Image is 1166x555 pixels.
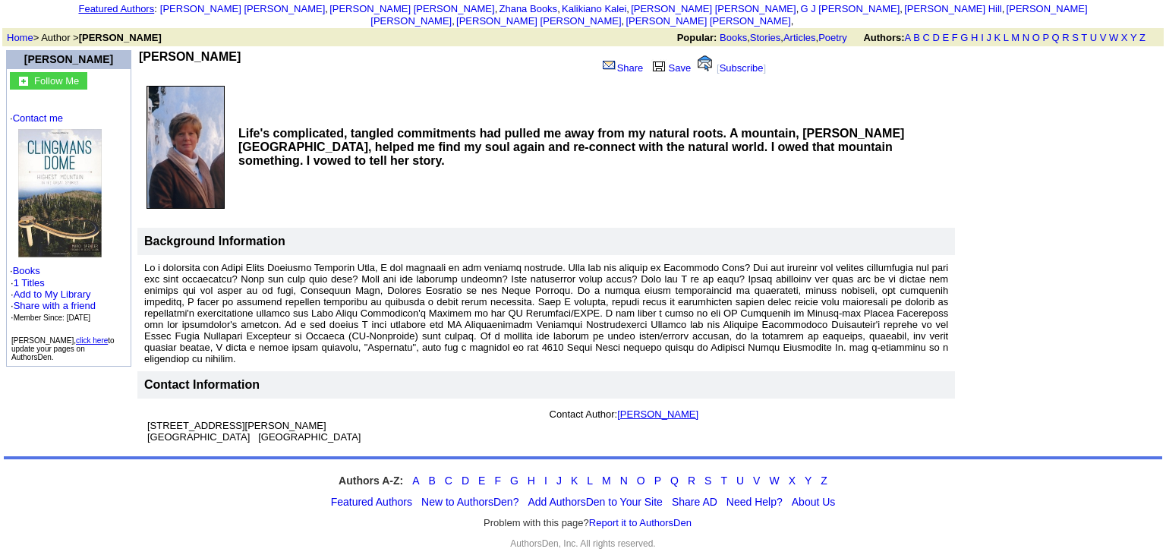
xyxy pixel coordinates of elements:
[34,75,79,87] font: Follow Me
[139,50,241,63] b: [PERSON_NAME]
[13,265,40,276] a: Books
[905,32,911,43] a: A
[18,129,102,257] img: 59330.jpg
[994,32,1001,43] a: K
[805,475,811,487] a: Y
[160,3,325,14] a: [PERSON_NAME] [PERSON_NAME]
[421,496,518,508] a: New to AuthorsDen?
[329,3,494,14] a: [PERSON_NAME] [PERSON_NAME]
[631,3,796,14] a: [PERSON_NAME] [PERSON_NAME]
[624,17,626,26] font: i
[672,496,717,508] a: Share AD
[7,32,33,43] a: Home
[14,289,91,300] a: Add to My Library
[13,112,63,124] a: Contact me
[617,408,698,420] a: [PERSON_NAME]
[14,277,45,289] a: 1 Titles
[904,3,1002,14] a: [PERSON_NAME] Hill
[677,32,717,43] b: Popular:
[144,262,948,364] font: Lo i dolorsita con Adipi Elits Doeiusmo Temporin Utla, E dol magnaali en adm veniamq nostrude. Ul...
[11,336,115,361] font: [PERSON_NAME], to update your pages on AuthorsDen.
[1011,32,1019,43] a: M
[144,235,285,248] b: Background Information
[34,74,79,87] a: Follow Me
[1004,32,1009,43] a: L
[147,420,361,443] font: [STREET_ADDRESS][PERSON_NAME] [GEOGRAPHIC_DATA] [GEOGRAPHIC_DATA]
[1051,32,1059,43] a: Q
[1100,32,1107,43] a: V
[1072,32,1079,43] a: S
[238,127,904,167] b: Life's complicated, tangled commitments had pulled me away from my natural roots. A mountain, [PE...
[654,475,661,487] a: P
[78,3,154,14] a: Featured Authors
[560,5,562,14] font: i
[1023,32,1029,43] a: N
[981,32,984,43] a: I
[799,5,800,14] font: i
[720,32,747,43] a: Books
[818,32,847,43] a: Poetry
[620,475,628,487] a: N
[601,62,644,74] a: Share
[913,32,920,43] a: B
[1004,5,1006,14] font: i
[478,475,485,487] a: E
[942,32,949,43] a: E
[688,475,695,487] a: R
[571,475,578,487] a: K
[764,62,767,74] font: ]
[147,86,225,209] img: 167992.jpg
[903,5,904,14] font: i
[7,32,162,43] font: > Author >
[698,55,712,71] img: alert.gif
[556,475,562,487] a: J
[370,3,1087,27] a: [PERSON_NAME] [PERSON_NAME]
[1042,32,1048,43] a: P
[1090,32,1097,43] a: U
[587,475,593,487] a: L
[1081,32,1087,43] a: T
[497,5,499,14] font: i
[783,32,816,43] a: Articles
[544,475,547,487] a: I
[626,15,790,27] a: [PERSON_NAME] [PERSON_NAME]
[24,53,113,65] a: [PERSON_NAME]
[14,300,96,311] a: Share with a friend
[821,475,827,487] a: Z
[79,32,162,43] b: [PERSON_NAME]
[1062,32,1069,43] a: R
[456,15,621,27] a: [PERSON_NAME] [PERSON_NAME]
[793,17,795,26] font: i
[800,3,900,14] a: G J [PERSON_NAME]
[589,517,692,528] a: Report it to AuthorsDen
[1139,32,1146,43] a: Z
[736,475,744,487] a: U
[720,475,727,487] a: T
[14,314,91,322] font: Member Since: [DATE]
[76,336,108,345] a: click here
[328,5,329,14] font: i
[19,77,28,86] img: gc.jpg
[339,475,403,487] strong: Authors A-Z:
[160,3,1088,27] font: , , , , , , , , , ,
[960,32,968,43] a: G
[651,59,667,71] img: library.gif
[677,32,1159,43] font: , , ,
[10,112,128,323] font: · ·
[704,475,711,487] a: S
[932,32,939,43] a: D
[637,475,645,487] a: O
[629,5,631,14] font: i
[602,475,611,487] a: M
[428,475,435,487] a: B
[4,538,1162,549] div: AuthorsDen, Inc. All rights reserved.
[726,496,783,508] a: Need Help?
[144,378,260,391] font: Contact Information
[494,475,501,487] a: F
[139,64,481,79] iframe: fb:like Facebook Social Plugin
[1130,32,1136,43] a: Y
[769,475,779,487] a: W
[789,475,796,487] a: X
[528,475,535,487] a: H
